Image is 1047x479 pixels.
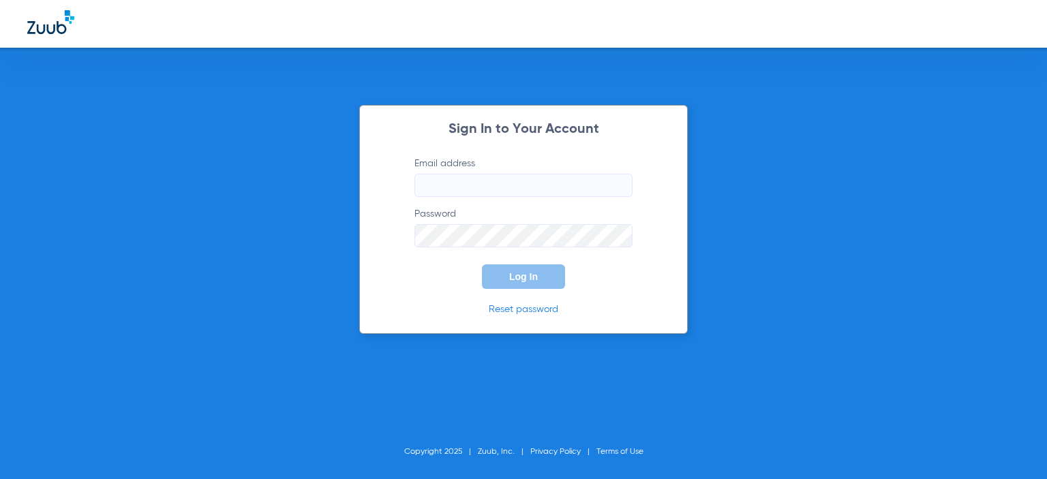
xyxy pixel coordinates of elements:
[404,445,478,459] li: Copyright 2025
[530,448,581,456] a: Privacy Policy
[414,224,633,247] input: Password
[27,10,74,34] img: Zuub Logo
[489,305,558,314] a: Reset password
[414,207,633,247] label: Password
[394,123,653,136] h2: Sign In to Your Account
[414,157,633,197] label: Email address
[414,174,633,197] input: Email address
[478,445,530,459] li: Zuub, Inc.
[509,271,538,282] span: Log In
[596,448,643,456] a: Terms of Use
[482,264,565,289] button: Log In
